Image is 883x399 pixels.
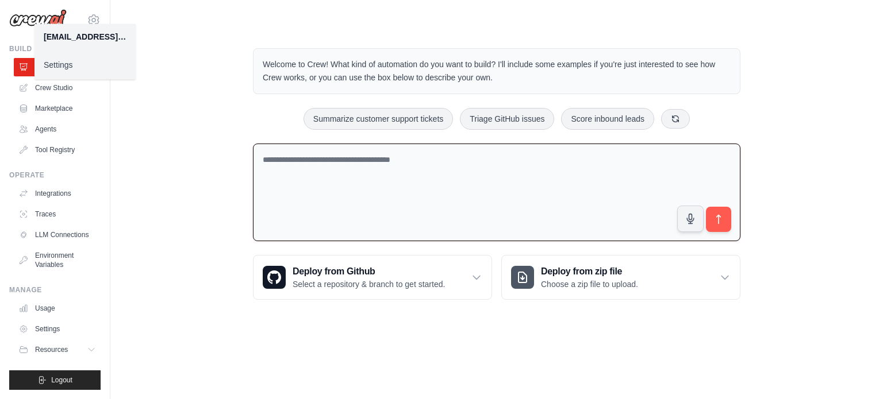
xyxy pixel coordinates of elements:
[9,171,101,180] div: Operate
[561,108,654,130] button: Score inbound leads
[34,55,136,75] a: Settings
[14,141,101,159] a: Tool Registry
[51,375,72,385] span: Logout
[293,265,445,278] h3: Deploy from Github
[14,79,101,97] a: Crew Studio
[826,344,883,399] iframe: Chat Widget
[263,58,731,84] p: Welcome to Crew! What kind of automation do you want to build? I'll include some examples if you'...
[9,370,101,390] button: Logout
[14,340,101,359] button: Resources
[293,278,445,290] p: Select a repository & branch to get started.
[14,226,101,244] a: LLM Connections
[541,278,638,290] p: Choose a zip file to upload.
[14,184,101,203] a: Integrations
[304,108,453,130] button: Summarize customer support tickets
[14,299,101,317] a: Usage
[460,108,554,130] button: Triage GitHub issues
[9,44,101,53] div: Build
[14,205,101,223] a: Traces
[35,345,68,354] span: Resources
[9,9,67,31] img: Logo
[44,31,126,42] div: [EMAIL_ADDRESS][DOMAIN_NAME]
[14,99,101,118] a: Marketplace
[9,285,101,295] div: Manage
[541,265,638,278] h3: Deploy from zip file
[14,246,101,274] a: Environment Variables
[14,120,101,138] a: Agents
[14,320,101,338] a: Settings
[14,58,101,76] a: Automations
